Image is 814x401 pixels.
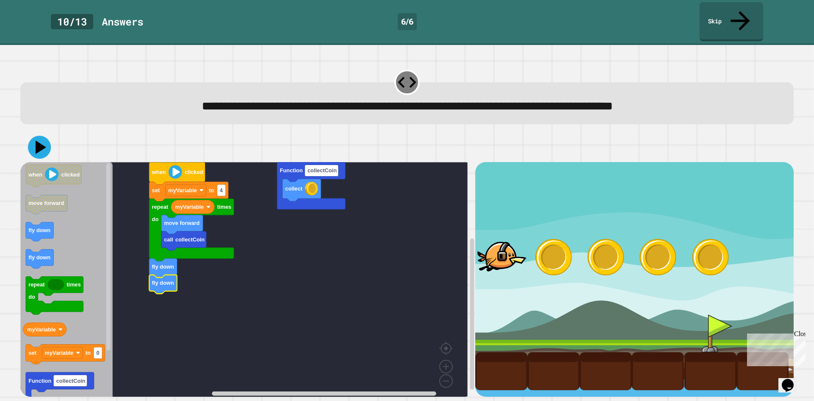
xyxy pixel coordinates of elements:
[28,294,35,300] text: do
[700,2,763,41] a: Skip
[67,282,81,288] text: times
[176,236,205,243] text: collectCoin
[56,378,85,384] text: collectCoin
[20,162,475,397] div: Blockly Workspace
[220,187,223,193] text: 4
[27,326,56,333] text: myVariable
[168,187,197,193] text: myVariable
[28,200,64,207] text: move forward
[164,236,173,243] text: call
[175,204,204,210] text: myVariable
[28,378,51,384] text: Function
[152,204,168,210] text: repeat
[28,350,36,356] text: set
[151,169,166,175] text: when
[96,350,99,356] text: 0
[152,216,159,222] text: do
[152,264,174,270] text: fly down
[28,282,45,288] text: repeat
[3,3,59,54] div: Chat with us now!Close
[398,13,417,30] div: 6 / 6
[28,255,50,261] text: fly down
[152,187,160,193] text: set
[102,14,143,29] div: Answer s
[778,367,806,393] iframe: chat widget
[28,171,42,178] text: when
[744,330,806,366] iframe: chat widget
[280,168,303,174] text: Function
[285,186,303,192] text: collect
[86,350,91,356] text: to
[164,220,200,227] text: move forward
[152,280,174,286] text: fly down
[61,171,80,178] text: clicked
[217,204,231,210] text: times
[51,14,93,29] div: 10 / 13
[45,350,74,356] text: myVariable
[28,227,50,234] text: fly down
[307,168,337,174] text: collectCoin
[185,169,203,175] text: clicked
[209,187,214,193] text: to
